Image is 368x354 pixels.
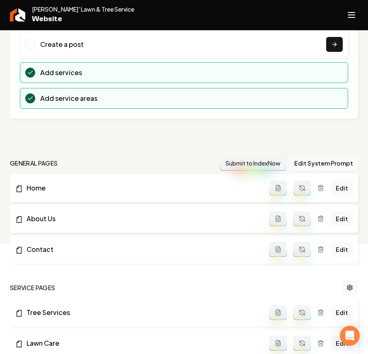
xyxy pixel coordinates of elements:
[220,156,286,171] button: Submit to IndexNow
[269,181,287,195] button: Add admin page prompt
[10,159,58,167] h2: general pages
[40,39,84,49] h3: Create a post
[15,244,269,254] a: Contact
[340,326,360,346] div: Open Intercom Messenger
[15,338,269,348] a: Lawn Care
[40,68,82,78] h3: Add services
[10,8,25,22] img: Rebolt Logo
[269,242,287,257] button: Add admin page prompt
[341,5,361,25] button: Open navigation menu
[15,183,269,193] a: Home
[32,13,134,25] span: Website
[15,308,269,317] a: Tree Services
[32,5,134,13] span: [PERSON_NAME]' Lawn & Tree Service
[331,242,353,257] a: Edit
[15,214,269,224] a: About Us
[40,93,97,103] h3: Add service areas
[331,181,353,195] a: Edit
[269,336,287,351] button: Add admin page prompt
[10,283,56,292] h2: Service Pages
[331,336,353,351] a: Edit
[269,305,287,320] button: Add admin page prompt
[269,211,287,226] button: Add admin page prompt
[289,156,358,171] button: Edit System Prompt
[331,211,353,226] a: Edit
[331,305,353,320] a: Edit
